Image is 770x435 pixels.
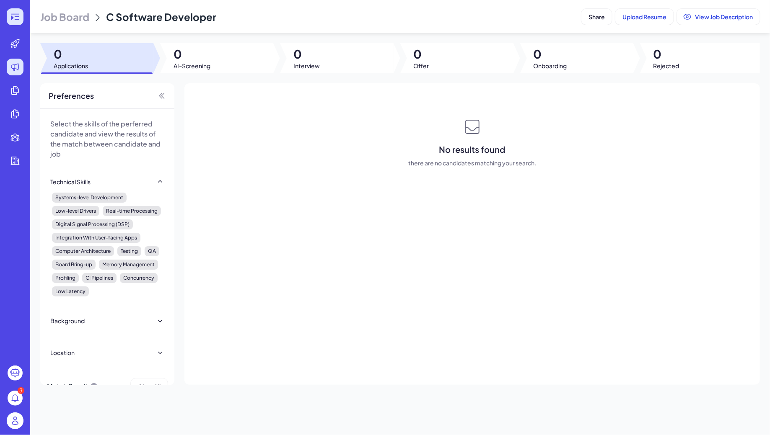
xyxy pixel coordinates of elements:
[653,46,679,62] span: 0
[52,286,89,296] div: Low Latency
[103,206,161,216] div: Real-time Processing
[50,317,85,325] div: Background
[50,178,91,186] div: Technical Skills
[52,206,99,216] div: Low-level Drivers
[18,387,24,394] div: 3
[138,383,161,390] span: Clear All
[439,144,506,155] span: No results found
[581,9,612,25] button: Share
[293,62,320,70] span: Interview
[677,9,760,25] button: View Job Description
[50,348,75,357] div: Location
[145,246,159,256] div: QA
[52,273,79,283] div: Profiling
[106,10,216,23] span: C Software Developer
[622,13,666,21] span: Upload Resume
[695,13,753,21] span: View Job Description
[414,46,429,62] span: 0
[120,273,158,283] div: Concurrency
[534,62,567,70] span: Onboarding
[54,62,88,70] span: Applications
[7,412,23,429] img: user_logo.png
[54,46,88,62] span: 0
[40,10,89,23] span: Job Board
[174,46,210,62] span: 0
[50,119,164,159] p: Select the skills of the perferred candidate and view the results of the match between candidate ...
[52,233,140,243] div: Integration With User-facing Apps
[49,90,94,102] span: Preferences
[117,246,141,256] div: Testing
[52,219,133,229] div: Digital Signal Processing (DSP)
[589,13,605,21] span: Share
[174,62,210,70] span: AI-Screening
[52,260,96,270] div: Board Bring-up
[52,193,127,203] div: Systems-level Development
[52,246,114,256] div: Computer Architecture
[82,273,117,283] div: CI Pipelines
[293,46,320,62] span: 0
[534,46,567,62] span: 0
[131,378,168,394] button: Clear All
[47,378,98,394] div: Match Result
[653,62,679,70] span: Rejected
[414,62,429,70] span: Offer
[615,9,674,25] button: Upload Resume
[99,260,158,270] div: Memory Management
[408,159,536,167] span: there are no candidates matching your search.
